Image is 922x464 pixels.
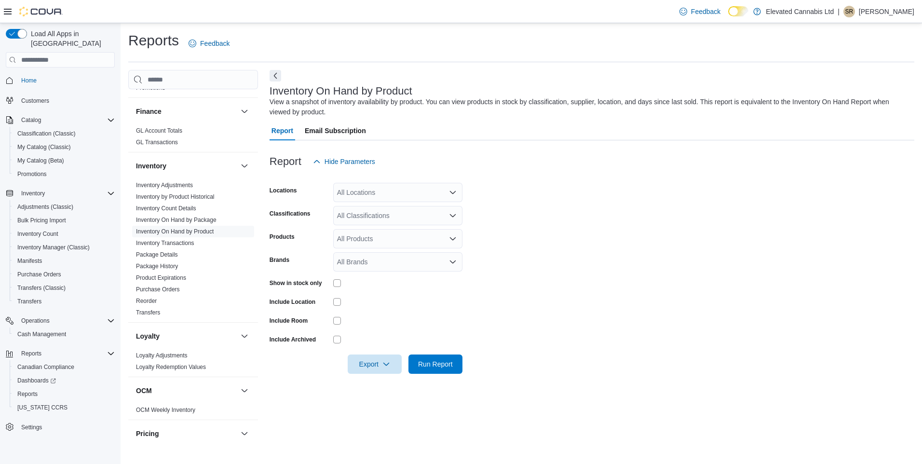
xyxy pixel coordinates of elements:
a: Reorder [136,298,157,304]
span: My Catalog (Beta) [14,155,115,166]
span: My Catalog (Classic) [14,141,115,153]
span: Catalog [17,114,115,126]
span: Inventory Manager (Classic) [14,242,115,253]
span: Inventory Count Details [136,205,196,212]
a: Bulk Pricing Import [14,215,70,226]
button: Hide Parameters [309,152,379,171]
span: Feedback [691,7,720,16]
span: Product Expirations [136,274,186,282]
label: Show in stock only [270,279,322,287]
button: Settings [2,420,119,434]
span: Cash Management [14,328,115,340]
a: Loyalty Redemption Values [136,364,206,370]
button: Inventory Manager (Classic) [10,241,119,254]
nav: Complex example [6,69,115,459]
span: Settings [17,421,115,433]
span: Cash Management [17,330,66,338]
label: Include Room [270,317,308,325]
span: Classification (Classic) [14,128,115,139]
button: Inventory [2,187,119,200]
span: Adjustments (Classic) [17,203,73,211]
button: OCM [239,385,250,396]
span: Manifests [14,255,115,267]
input: Dark Mode [728,6,748,16]
button: Finance [136,107,237,116]
label: Include Archived [270,336,316,343]
label: Brands [270,256,289,264]
span: Home [17,74,115,86]
a: Settings [17,422,46,433]
p: [PERSON_NAME] [859,6,914,17]
label: Classifications [270,210,311,218]
a: Loyalty Adjustments [136,352,188,359]
a: OCM Weekly Inventory [136,407,195,413]
a: Inventory On Hand by Product [136,228,214,235]
span: Loyalty Redemption Values [136,363,206,371]
button: Open list of options [449,235,457,243]
a: Cash Management [14,328,70,340]
span: Purchase Orders [14,269,115,280]
span: Inventory Transactions [136,239,194,247]
button: [US_STATE] CCRS [10,401,119,414]
button: Inventory [17,188,49,199]
span: Inventory On Hand by Package [136,216,217,224]
span: Bulk Pricing Import [14,215,115,226]
h3: OCM [136,386,152,396]
button: Adjustments (Classic) [10,200,119,214]
button: Operations [2,314,119,328]
div: Spencer Reynolds [843,6,855,17]
span: Package Details [136,251,178,259]
span: Adjustments (Classic) [14,201,115,213]
span: Promotions [14,168,115,180]
span: Reorder [136,297,157,305]
span: My Catalog (Classic) [17,143,71,151]
button: Pricing [239,428,250,439]
span: My Catalog (Beta) [17,157,64,164]
span: Package History [136,262,178,270]
a: My Catalog (Classic) [14,141,75,153]
span: Inventory Count [17,230,58,238]
button: Open list of options [449,189,457,196]
a: Inventory by Product Historical [136,193,215,200]
a: Transfers [136,309,160,316]
div: Inventory [128,179,258,322]
a: Transfers (Classic) [14,282,69,294]
span: Reports [17,390,38,398]
span: Dashboards [14,375,115,386]
span: SR [845,6,854,17]
button: Canadian Compliance [10,360,119,374]
button: Inventory [136,161,237,171]
span: Inventory Adjustments [136,181,193,189]
button: Reports [17,348,45,359]
span: Load All Apps in [GEOGRAPHIC_DATA] [27,29,115,48]
span: Inventory [17,188,115,199]
a: Inventory Manager (Classic) [14,242,94,253]
span: GL Transactions [136,138,178,146]
label: Products [270,233,295,241]
button: Run Report [408,355,462,374]
button: Pricing [136,429,237,438]
span: Dashboards [17,377,56,384]
button: Bulk Pricing Import [10,214,119,227]
label: Locations [270,187,297,194]
button: Reports [2,347,119,360]
a: Purchase Orders [14,269,65,280]
a: Dashboards [14,375,60,386]
span: Home [21,77,37,84]
span: Transfers [17,298,41,305]
a: Package Details [136,251,178,258]
span: Bulk Pricing Import [17,217,66,224]
button: Loyalty [136,331,237,341]
button: OCM [136,386,237,396]
span: Report [271,121,293,140]
span: Transfers [14,296,115,307]
a: Home [17,75,41,86]
button: Promotions [10,167,119,181]
span: Email Subscription [305,121,366,140]
span: Run Report [418,359,453,369]
a: Purchase Orders [136,286,180,293]
a: Inventory Adjustments [136,182,193,189]
span: Customers [21,97,49,105]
